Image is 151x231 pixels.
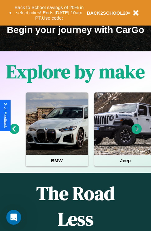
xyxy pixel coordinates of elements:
button: Back to School savings of 20% in select cities! Ends [DATE] 10am PT.Use code: [12,3,87,22]
iframe: Intercom live chat [6,210,21,225]
h1: Explore by make [6,59,145,84]
h4: BMW [26,155,88,166]
b: BACK2SCHOOL20 [87,10,128,16]
div: Give Feedback [3,103,7,128]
